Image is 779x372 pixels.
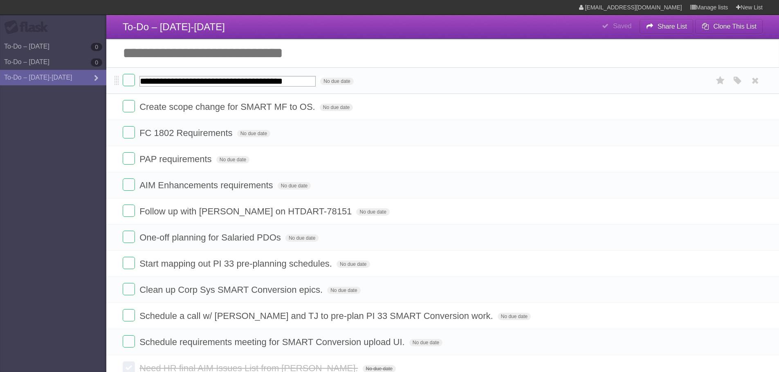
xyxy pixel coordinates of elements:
[91,58,102,67] b: 0
[139,154,214,164] span: PAP requirements
[278,182,311,189] span: No due date
[409,339,442,346] span: No due date
[713,74,728,87] label: Star task
[123,335,135,347] label: Done
[139,206,354,216] span: Follow up with [PERSON_NAME] on HTDART-78151
[123,21,225,32] span: To-Do – [DATE]-[DATE]
[123,100,135,112] label: Done
[139,232,283,243] span: One-off planning for Salaried PDOs
[123,257,135,269] label: Done
[320,78,353,85] span: No due date
[320,104,353,111] span: No due date
[91,43,102,51] b: 0
[139,258,334,269] span: Start mapping out PI 33 pre-planning schedules.
[123,283,135,295] label: Done
[123,309,135,321] label: Done
[695,19,763,34] button: Clone This List
[4,20,53,35] div: Flask
[713,23,757,30] b: Clone This List
[237,130,270,137] span: No due date
[139,311,495,321] span: Schedule a call w/ [PERSON_NAME] and TJ to pre-plan PI 33 SMART Conversion work.
[123,74,135,86] label: Done
[139,180,275,190] span: AIM Enhancements requirements
[640,19,694,34] button: Share List
[327,287,360,294] span: No due date
[216,156,249,163] span: No due date
[139,102,317,112] span: Create scope change for SMART MF to OS.
[139,337,407,347] span: Schedule requirements meeting for SMART Conversion upload UI.
[123,231,135,243] label: Done
[139,285,325,295] span: Clean up Corp Sys SMART Conversion epics.
[613,22,631,29] b: Saved
[123,126,135,138] label: Done
[658,23,687,30] b: Share List
[285,234,319,242] span: No due date
[337,261,370,268] span: No due date
[356,208,389,216] span: No due date
[498,313,531,320] span: No due date
[139,128,234,138] span: FC 1802 Requirements
[123,152,135,165] label: Done
[123,205,135,217] label: Done
[123,178,135,191] label: Done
